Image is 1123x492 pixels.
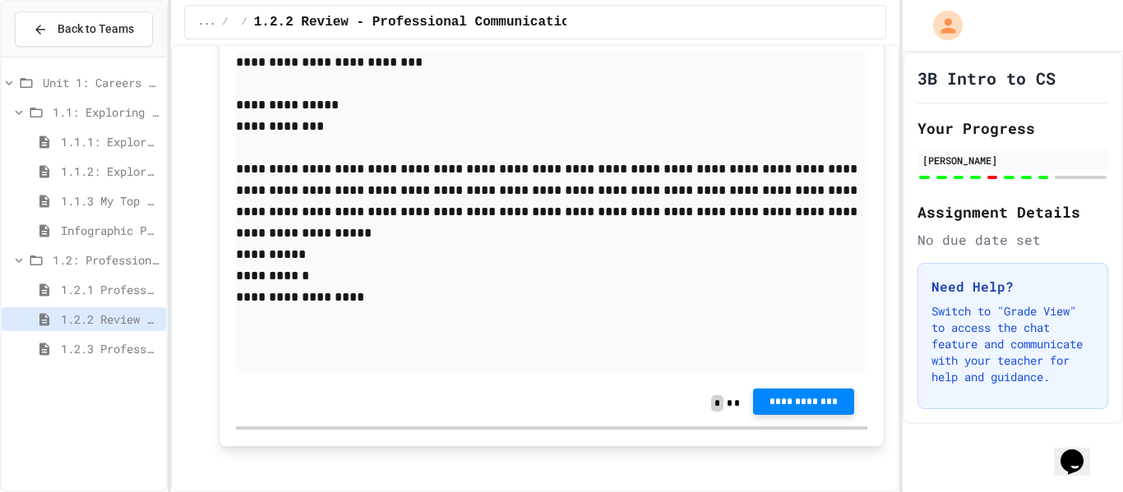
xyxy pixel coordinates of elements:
[15,11,153,47] button: Back to Teams
[43,74,159,91] span: Unit 1: Careers & Professionalism
[222,16,228,29] span: /
[917,230,1108,250] div: No due date set
[58,21,134,38] span: Back to Teams
[198,16,216,29] span: ...
[917,117,1108,140] h2: Your Progress
[53,103,159,121] span: 1.1: Exploring CS Careers
[254,12,578,32] span: 1.2.2 Review - Professional Communication
[931,303,1094,385] p: Switch to "Grade View" to access the chat feature and communicate with your teacher for help and ...
[931,277,1094,297] h3: Need Help?
[917,200,1108,223] h2: Assignment Details
[917,67,1056,90] h1: 3B Intro to CS
[53,251,159,269] span: 1.2: Professional Communication
[922,153,1103,168] div: [PERSON_NAME]
[61,133,159,150] span: 1.1.1: Exploring CS Careers
[61,222,159,239] span: Infographic Project: Your favorite CS
[61,340,159,357] span: 1.2.3 Professional Communication Challenge
[61,192,159,209] span: 1.1.3 My Top 3 CS Careers!
[1054,426,1107,476] iframe: chat widget
[61,163,159,180] span: 1.1.2: Exploring CS Careers - Review
[916,7,967,44] div: My Account
[61,310,159,328] span: 1.2.2 Review - Professional Communication
[61,281,159,298] span: 1.2.1 Professional Communication
[242,16,247,29] span: /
